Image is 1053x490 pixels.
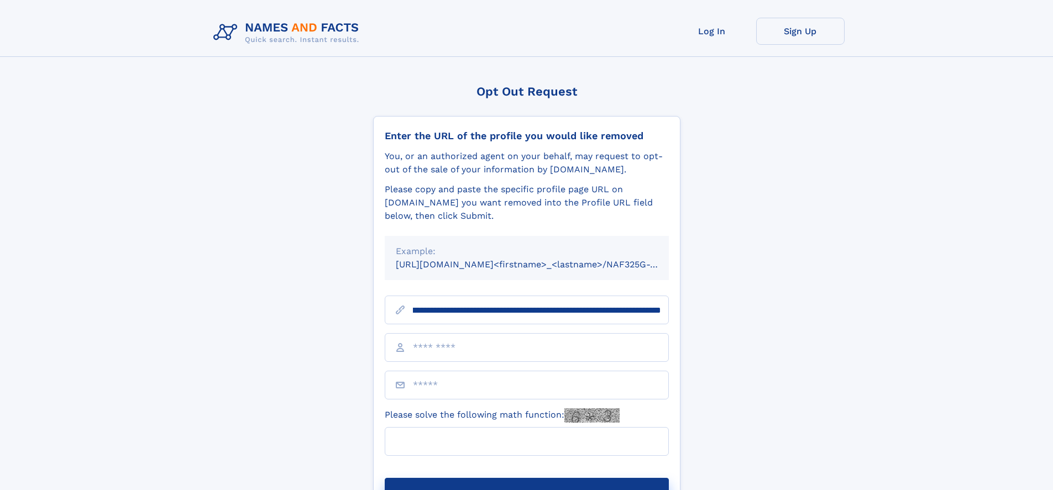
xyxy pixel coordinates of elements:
[385,183,669,223] div: Please copy and paste the specific profile page URL on [DOMAIN_NAME] you want removed into the Pr...
[756,18,845,45] a: Sign Up
[668,18,756,45] a: Log In
[396,259,690,270] small: [URL][DOMAIN_NAME]<firstname>_<lastname>/NAF325G-xxxxxxxx
[385,150,669,176] div: You, or an authorized agent on your behalf, may request to opt-out of the sale of your informatio...
[385,408,620,423] label: Please solve the following math function:
[385,130,669,142] div: Enter the URL of the profile you would like removed
[373,85,680,98] div: Opt Out Request
[396,245,658,258] div: Example:
[209,18,368,48] img: Logo Names and Facts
